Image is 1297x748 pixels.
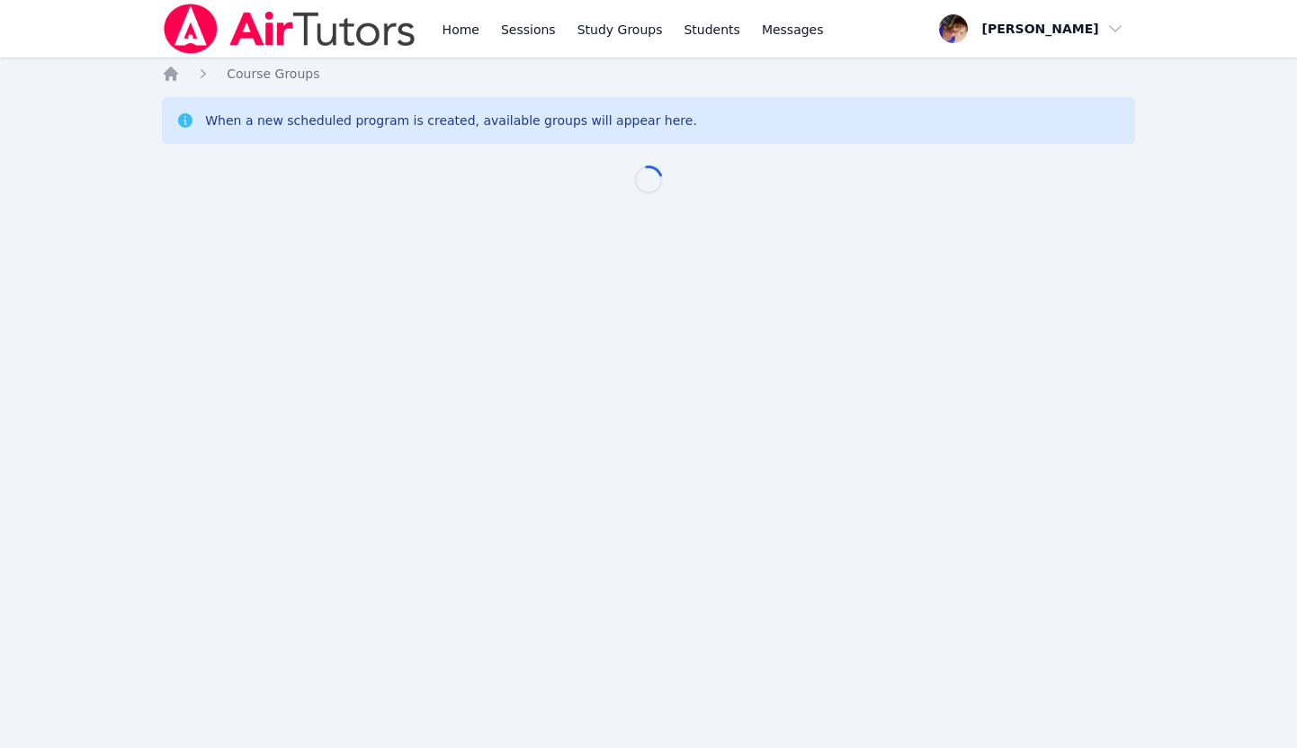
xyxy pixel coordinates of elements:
span: Messages [762,21,824,39]
img: Air Tutors [162,4,416,54]
div: When a new scheduled program is created, available groups will appear here. [205,111,697,129]
span: Course Groups [227,67,319,81]
nav: Breadcrumb [162,65,1135,83]
a: Course Groups [227,65,319,83]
